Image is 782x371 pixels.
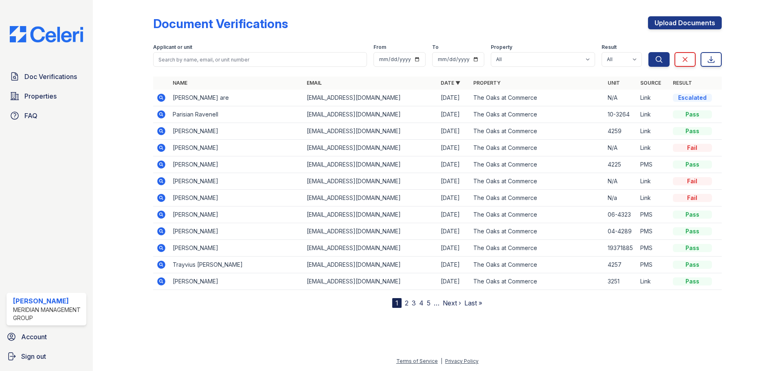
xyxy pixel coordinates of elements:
td: The Oaks at Commerce [470,90,604,106]
img: CE_Logo_Blue-a8612792a0a2168367f1c8372b55b34899dd931a85d93a1a3d3e32e68fde9ad4.png [3,26,90,42]
td: [PERSON_NAME] are [169,90,303,106]
a: Properties [7,88,86,104]
td: [DATE] [437,240,470,257]
a: 4 [419,299,424,307]
td: [DATE] [437,257,470,273]
td: [PERSON_NAME] [169,156,303,173]
td: Link [637,140,670,156]
td: 4259 [604,123,637,140]
td: 4257 [604,257,637,273]
div: Fail [673,144,712,152]
a: Next › [443,299,461,307]
td: Link [637,173,670,190]
td: The Oaks at Commerce [470,106,604,123]
td: [DATE] [437,140,470,156]
a: Account [3,329,90,345]
a: Property [473,80,501,86]
td: 06-4323 [604,206,637,223]
td: 4225 [604,156,637,173]
td: [EMAIL_ADDRESS][DOMAIN_NAME] [303,173,437,190]
td: 19371885 [604,240,637,257]
td: The Oaks at Commerce [470,173,604,190]
td: [PERSON_NAME] [169,223,303,240]
td: [DATE] [437,206,470,223]
a: Source [640,80,661,86]
div: Pass [673,261,712,269]
td: N/A [604,140,637,156]
div: Pass [673,127,712,135]
td: [DATE] [437,90,470,106]
td: Link [637,106,670,123]
td: The Oaks at Commerce [470,223,604,240]
td: PMS [637,206,670,223]
td: The Oaks at Commerce [470,190,604,206]
td: The Oaks at Commerce [470,257,604,273]
label: Applicant or unit [153,44,192,50]
td: [EMAIL_ADDRESS][DOMAIN_NAME] [303,190,437,206]
div: | [441,358,442,364]
a: 2 [405,299,409,307]
td: [DATE] [437,106,470,123]
span: Properties [24,91,57,101]
td: [DATE] [437,156,470,173]
td: The Oaks at Commerce [470,140,604,156]
td: [PERSON_NAME] [169,140,303,156]
a: Sign out [3,348,90,364]
td: [EMAIL_ADDRESS][DOMAIN_NAME] [303,106,437,123]
label: Result [602,44,617,50]
td: The Oaks at Commerce [470,123,604,140]
td: [EMAIL_ADDRESS][DOMAIN_NAME] [303,240,437,257]
span: … [434,298,439,308]
a: 5 [427,299,431,307]
div: Pass [673,160,712,169]
td: [PERSON_NAME] [169,273,303,290]
div: Pass [673,211,712,219]
td: [EMAIL_ADDRESS][DOMAIN_NAME] [303,206,437,223]
td: [PERSON_NAME] [169,190,303,206]
a: 3 [412,299,416,307]
td: N/A [604,173,637,190]
span: Account [21,332,47,342]
td: Link [637,123,670,140]
div: Pass [673,244,712,252]
td: The Oaks at Commerce [470,156,604,173]
label: From [373,44,386,50]
span: Sign out [21,351,46,361]
a: Unit [608,80,620,86]
td: [EMAIL_ADDRESS][DOMAIN_NAME] [303,123,437,140]
a: Result [673,80,692,86]
td: N/a [604,190,637,206]
a: Privacy Policy [445,358,479,364]
div: Escalated [673,94,712,102]
td: [PERSON_NAME] [169,240,303,257]
div: 1 [392,298,402,308]
div: [PERSON_NAME] [13,296,83,306]
td: [DATE] [437,173,470,190]
td: Link [637,90,670,106]
td: [PERSON_NAME] [169,206,303,223]
label: Property [491,44,512,50]
td: PMS [637,257,670,273]
td: [EMAIL_ADDRESS][DOMAIN_NAME] [303,223,437,240]
input: Search by name, email, or unit number [153,52,367,67]
td: [EMAIL_ADDRESS][DOMAIN_NAME] [303,140,437,156]
td: 04-4289 [604,223,637,240]
a: Terms of Service [396,358,438,364]
td: [EMAIL_ADDRESS][DOMAIN_NAME] [303,156,437,173]
td: 10-3264 [604,106,637,123]
div: Fail [673,194,712,202]
span: Doc Verifications [24,72,77,81]
td: [EMAIL_ADDRESS][DOMAIN_NAME] [303,257,437,273]
a: Date ▼ [441,80,460,86]
td: The Oaks at Commerce [470,206,604,223]
a: Upload Documents [648,16,722,29]
td: PMS [637,240,670,257]
td: PMS [637,223,670,240]
td: [DATE] [437,123,470,140]
a: Doc Verifications [7,68,86,85]
td: The Oaks at Commerce [470,273,604,290]
td: [EMAIL_ADDRESS][DOMAIN_NAME] [303,273,437,290]
td: Link [637,273,670,290]
td: PMS [637,156,670,173]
